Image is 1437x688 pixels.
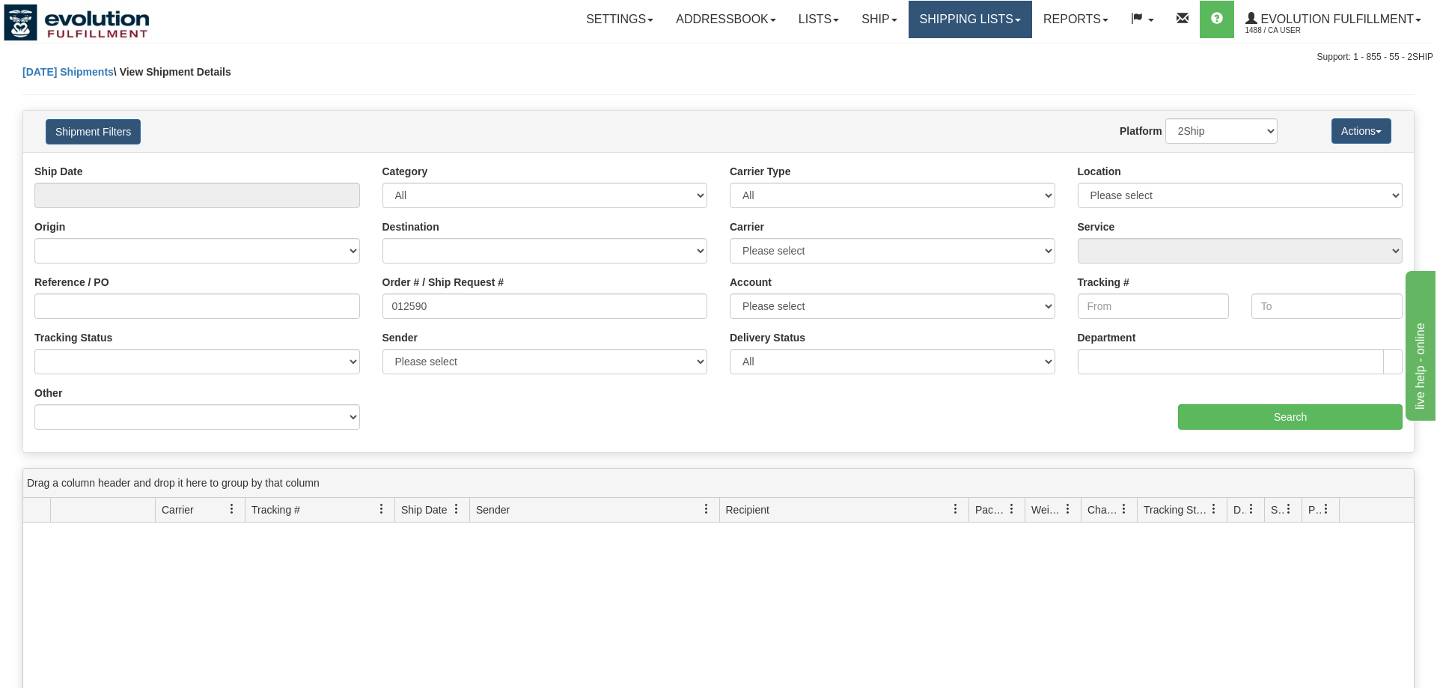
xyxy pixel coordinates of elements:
label: Account [730,275,772,290]
label: Category [382,164,428,179]
a: [DATE] Shipments [22,66,114,78]
a: Shipment Issues filter column settings [1276,496,1302,522]
a: Ship [850,1,908,38]
span: \ View Shipment Details [114,66,231,78]
div: grid grouping header [23,469,1414,498]
iframe: chat widget [1403,267,1436,420]
a: Reports [1032,1,1120,38]
label: Reference / PO [34,275,109,290]
span: Evolution Fulfillment [1257,13,1414,25]
a: Tracking # filter column settings [369,496,394,522]
span: 1488 / CA User [1245,23,1358,38]
span: Packages [975,502,1007,517]
label: Ship Date [34,164,83,179]
span: Weight [1031,502,1063,517]
span: Tracking # [251,502,300,517]
label: Department [1078,330,1136,345]
span: Delivery Status [1233,502,1246,517]
img: logo1488.jpg [4,4,150,41]
div: Support: 1 - 855 - 55 - 2SHIP [4,51,1433,64]
label: Origin [34,219,65,234]
span: Tracking Status [1144,502,1209,517]
input: Search [1178,404,1403,430]
span: Pickup Status [1308,502,1321,517]
div: live help - online [11,9,138,27]
a: Weight filter column settings [1055,496,1081,522]
a: Shipping lists [909,1,1032,38]
span: Charge [1087,502,1119,517]
a: Settings [575,1,665,38]
span: Shipment Issues [1271,502,1284,517]
input: From [1078,293,1229,319]
input: To [1251,293,1403,319]
label: Platform [1120,124,1162,138]
a: Packages filter column settings [999,496,1025,522]
a: Lists [787,1,850,38]
span: Sender [476,502,510,517]
a: Pickup Status filter column settings [1314,496,1339,522]
label: Location [1078,164,1121,179]
label: Destination [382,219,439,234]
label: Other [34,386,62,401]
button: Shipment Filters [46,119,141,144]
a: Addressbook [665,1,787,38]
label: Sender [382,330,418,345]
span: Ship Date [401,502,447,517]
label: Order # / Ship Request # [382,275,504,290]
a: Delivery Status filter column settings [1239,496,1264,522]
label: Delivery Status [730,330,805,345]
a: Carrier filter column settings [219,496,245,522]
a: Sender filter column settings [694,496,719,522]
button: Actions [1331,118,1391,144]
label: Tracking Status [34,330,112,345]
a: Tracking Status filter column settings [1201,496,1227,522]
a: Ship Date filter column settings [444,496,469,522]
a: Evolution Fulfillment 1488 / CA User [1234,1,1433,38]
a: Recipient filter column settings [943,496,968,522]
span: Recipient [726,502,769,517]
label: Service [1078,219,1115,234]
label: Carrier Type [730,164,790,179]
a: Charge filter column settings [1111,496,1137,522]
label: Carrier [730,219,764,234]
label: Tracking # [1078,275,1129,290]
span: Carrier [162,502,194,517]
